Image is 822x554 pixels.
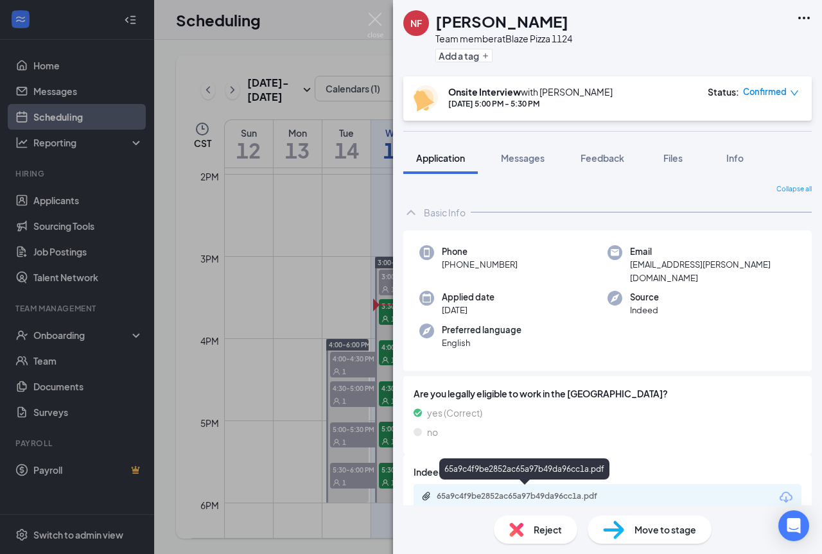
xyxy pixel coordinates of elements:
[581,152,624,164] span: Feedback
[482,52,489,60] svg: Plus
[410,17,422,30] div: NF
[421,491,432,501] svg: Paperclip
[630,245,796,258] span: Email
[663,152,683,164] span: Files
[448,98,613,109] div: [DATE] 5:00 PM - 5:30 PM
[448,86,521,98] b: Onsite Interview
[435,49,493,62] button: PlusAdd a tag
[437,491,616,501] div: 65a9c4f9be2852ac65a97b49da96cc1a.pdf
[778,510,809,541] div: Open Intercom Messenger
[778,490,794,505] svg: Download
[790,89,799,98] span: down
[427,425,438,439] span: no
[634,523,696,537] span: Move to stage
[421,491,629,503] a: Paperclip65a9c4f9be2852ac65a97b49da96cc1a.pdf
[776,184,812,195] span: Collapse all
[442,291,494,304] span: Applied date
[630,291,659,304] span: Source
[796,10,812,26] svg: Ellipses
[435,32,572,45] div: Team member at Blaze Pizza 1124
[726,152,744,164] span: Info
[403,205,419,220] svg: ChevronUp
[442,258,518,271] span: [PHONE_NUMBER]
[448,85,613,98] div: with [PERSON_NAME]
[416,152,465,164] span: Application
[630,304,659,316] span: Indeed
[708,85,739,98] div: Status :
[442,336,521,349] span: English
[414,386,801,401] span: Are you legally eligible to work in the [GEOGRAPHIC_DATA]?
[630,258,796,284] span: [EMAIL_ADDRESS][PERSON_NAME][DOMAIN_NAME]
[435,10,568,32] h1: [PERSON_NAME]
[414,465,481,479] span: Indeed Resume
[501,152,545,164] span: Messages
[424,206,466,219] div: Basic Info
[442,304,494,316] span: [DATE]
[743,85,787,98] span: Confirmed
[427,406,482,420] span: yes (Correct)
[439,458,609,480] div: 65a9c4f9be2852ac65a97b49da96cc1a.pdf
[442,245,518,258] span: Phone
[442,324,521,336] span: Preferred language
[534,523,562,537] span: Reject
